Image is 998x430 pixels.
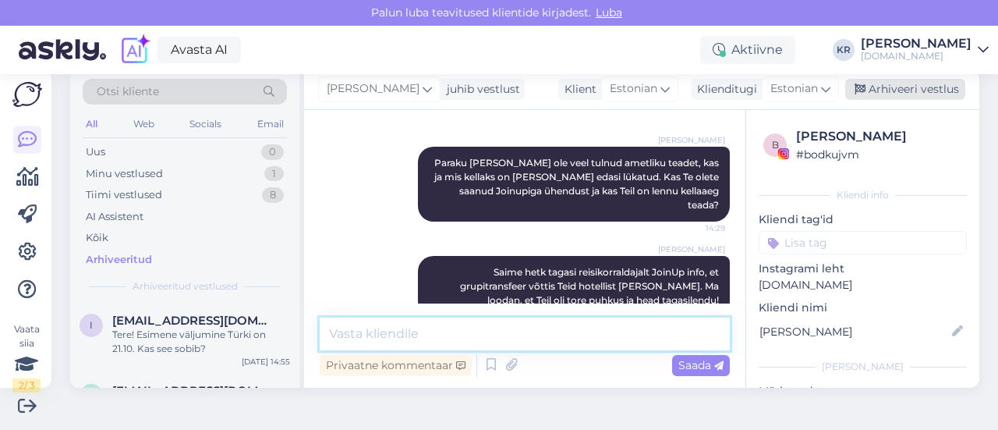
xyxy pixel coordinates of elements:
span: Luba [591,5,627,20]
div: Tiimi vestlused [86,187,162,203]
span: Indrek.vissak@gmail.com [112,314,274,328]
span: [PERSON_NAME] [658,243,725,255]
div: Minu vestlused [86,166,163,182]
a: Avasta AI [157,37,241,63]
span: Estonian [610,80,657,98]
div: Klient [558,81,596,98]
span: [PERSON_NAME] [327,80,419,98]
div: Arhiveeri vestlus [845,79,965,100]
span: Paraku [PERSON_NAME] ole veel tulnud ametliku teadet, kas ja mis kellaks on [PERSON_NAME] edasi l... [434,157,721,211]
div: # bodkujvm [796,146,962,163]
p: [DOMAIN_NAME] [759,277,967,293]
a: [PERSON_NAME][DOMAIN_NAME] [861,37,989,62]
div: AI Assistent [86,209,143,225]
div: 0 [261,144,284,160]
span: [PERSON_NAME] [658,134,725,146]
div: Web [130,114,157,134]
div: Uus [86,144,105,160]
span: Otsi kliente [97,84,159,100]
span: 14:29 [667,222,725,234]
div: Email [254,114,287,134]
div: juhib vestlust [441,81,520,98]
span: b [772,139,779,151]
div: Tere! Esimene väljumine Türki on 21.10. Kas see sobib? [112,328,290,356]
p: Kliendi tag'id [759,211,967,228]
p: Märkmed [759,383,967,400]
span: Estonian [770,80,818,98]
div: Arhiveeritud [86,252,152,268]
div: [PERSON_NAME] [796,127,962,146]
div: Aktiivne [700,36,795,64]
span: Saime hetk tagasi reisikorraldajalt JoinUp info, et grupitransfeer võttis Teid hotellist [PERSON_... [460,266,721,306]
div: Kliendi info [759,188,967,202]
div: Vaata siia [12,322,41,393]
div: KR [833,39,855,61]
div: Privaatne kommentaar [320,355,472,376]
div: 8 [262,187,284,203]
div: [PERSON_NAME] [759,360,967,374]
span: I [90,319,93,331]
div: [DATE] 14:55 [242,356,290,368]
div: [DOMAIN_NAME] [861,50,971,62]
p: Kliendi nimi [759,300,967,316]
span: Saada [678,358,724,372]
div: Socials [186,114,225,134]
p: Instagrami leht [759,261,967,277]
div: Kõik [86,230,108,246]
div: [PERSON_NAME] [861,37,971,50]
img: explore-ai [119,34,151,66]
span: parkseppanna@gmail.com [112,384,274,398]
div: 1 [264,166,284,182]
img: Askly Logo [12,82,42,107]
input: Lisa tag [759,231,967,254]
input: Lisa nimi [759,323,949,340]
span: Arhiveeritud vestlused [133,279,238,293]
div: All [83,114,101,134]
div: 2 / 3 [12,378,41,393]
div: Klienditugi [691,81,757,98]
